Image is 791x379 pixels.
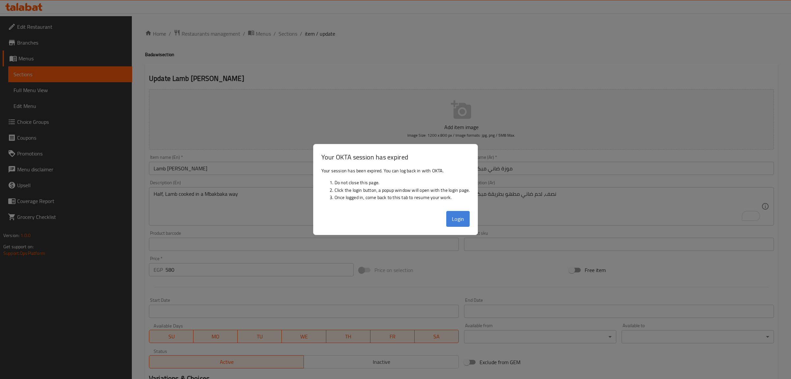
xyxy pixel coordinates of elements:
li: Do not close this page. [335,179,470,186]
div: Your session has been expired. You can log back in with OKTA. [313,164,478,209]
button: Login [446,211,470,227]
li: Click the login button, a popup window will open with the login page. [335,187,470,194]
li: Once logged in, come back to this tab to resume your work. [335,194,470,201]
h3: Your OKTA session has expired [321,152,470,162]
